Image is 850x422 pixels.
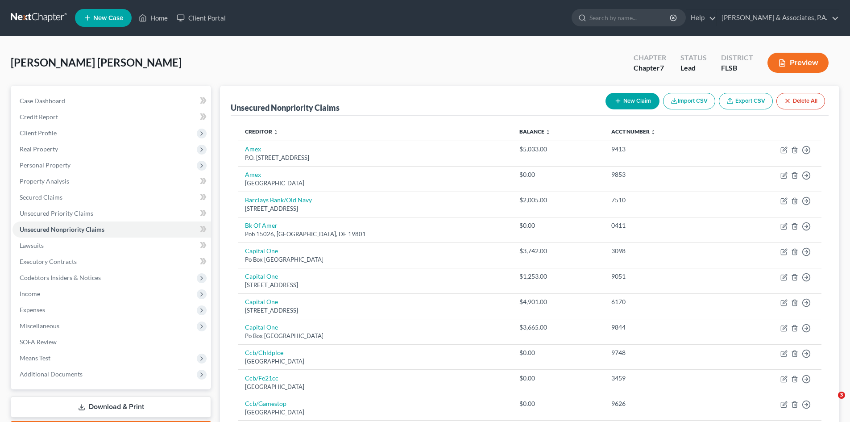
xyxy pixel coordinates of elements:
a: Capital One [245,247,278,255]
div: FLSB [721,63,753,73]
a: Balance unfold_more [519,128,551,135]
a: Case Dashboard [12,93,211,109]
span: Secured Claims [20,193,62,201]
div: 9626 [611,399,717,408]
div: $5,033.00 [519,145,597,154]
span: Means Test [20,354,50,362]
span: Income [20,290,40,297]
span: [PERSON_NAME] [PERSON_NAME] [11,56,182,69]
span: Credit Report [20,113,58,121]
div: $1,253.00 [519,272,597,281]
a: Capital One [245,323,278,331]
a: Credit Report [12,109,211,125]
span: Lawsuits [20,242,44,249]
div: 9853 [611,170,717,179]
div: P.O. [STREET_ADDRESS] [245,154,505,162]
div: Chapter [634,63,666,73]
a: Secured Claims [12,189,211,205]
div: $2,005.00 [519,196,597,205]
span: Real Property [20,145,58,153]
span: Unsecured Priority Claims [20,209,93,217]
a: Export CSV [719,93,773,109]
div: $0.00 [519,221,597,230]
span: SOFA Review [20,338,57,346]
div: [STREET_ADDRESS] [245,205,505,213]
div: District [721,53,753,63]
div: Unsecured Nonpriority Claims [231,102,340,113]
div: [GEOGRAPHIC_DATA] [245,408,505,417]
a: Home [134,10,172,26]
div: 9748 [611,348,717,357]
i: unfold_more [651,130,656,135]
div: 9051 [611,272,717,281]
a: Capital One [245,272,278,280]
a: Unsecured Nonpriority Claims [12,221,211,238]
div: Po Box [GEOGRAPHIC_DATA] [245,332,505,340]
div: [STREET_ADDRESS] [245,306,505,315]
span: Unsecured Nonpriority Claims [20,226,104,233]
button: Delete All [776,93,825,109]
div: 7510 [611,196,717,205]
span: Expenses [20,306,45,313]
span: 3 [838,392,845,399]
a: [PERSON_NAME] & Associates, P.A. [717,10,839,26]
a: Lawsuits [12,238,211,254]
a: Executory Contracts [12,254,211,270]
div: Pob 15026, [GEOGRAPHIC_DATA], DE 19801 [245,230,505,238]
div: Chapter [634,53,666,63]
div: [GEOGRAPHIC_DATA] [245,357,505,366]
div: $0.00 [519,374,597,383]
i: unfold_more [273,130,278,135]
div: $3,665.00 [519,323,597,332]
div: Status [680,53,707,63]
a: Unsecured Priority Claims [12,205,211,221]
div: $0.00 [519,399,597,408]
a: Bk Of Amer [245,221,278,229]
span: Case Dashboard [20,97,65,104]
a: Acct Number unfold_more [611,128,656,135]
a: Property Analysis [12,173,211,189]
span: New Case [93,15,123,21]
span: Client Profile [20,129,57,137]
div: 9413 [611,145,717,154]
a: Barclays Bank/Old Navy [245,196,312,204]
span: 7 [660,63,664,72]
span: Codebtors Insiders & Notices [20,274,101,281]
span: Property Analysis [20,177,69,185]
button: New Claim [605,93,659,109]
div: $0.00 [519,170,597,179]
div: 3459 [611,374,717,383]
iframe: Intercom live chat [820,392,841,413]
div: [GEOGRAPHIC_DATA] [245,179,505,188]
a: Ccb/Gamestop [245,400,286,407]
div: [STREET_ADDRESS] [245,281,505,289]
div: $4,901.00 [519,297,597,306]
a: SOFA Review [12,334,211,350]
button: Import CSV [663,93,715,109]
a: Ccb/Chldplce [245,349,283,356]
div: 0411 [611,221,717,230]
a: Client Portal [172,10,230,26]
div: $0.00 [519,348,597,357]
span: Miscellaneous [20,322,59,330]
span: Personal Property [20,161,70,169]
div: 3098 [611,247,717,255]
a: Amex [245,171,261,178]
div: [GEOGRAPHIC_DATA] [245,383,505,391]
div: 6170 [611,297,717,306]
div: 9844 [611,323,717,332]
a: Ccb/Fe21cc [245,374,278,382]
a: Help [686,10,716,26]
a: Amex [245,145,261,153]
div: $3,742.00 [519,247,597,255]
input: Search by name... [589,9,671,26]
span: Executory Contracts [20,258,77,265]
a: Capital One [245,298,278,305]
span: Additional Documents [20,370,83,378]
i: unfold_more [545,130,551,135]
div: Po Box [GEOGRAPHIC_DATA] [245,255,505,264]
a: Creditor unfold_more [245,128,278,135]
button: Preview [767,53,829,73]
a: Download & Print [11,397,211,418]
div: Lead [680,63,707,73]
